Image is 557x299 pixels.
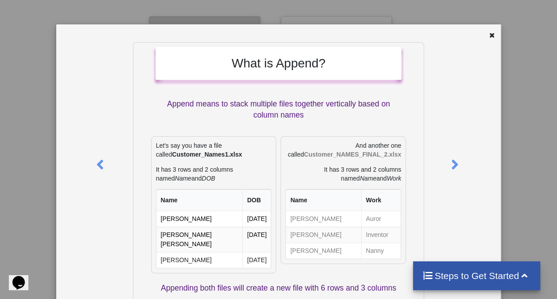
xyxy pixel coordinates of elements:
th: Name [156,189,242,211]
b: Customer_Names1.xlsx [172,151,242,158]
td: [PERSON_NAME] [PERSON_NAME] [156,227,242,252]
td: [PERSON_NAME] [286,211,361,227]
th: Name [286,189,361,211]
p: Append means to stack multiple files together vertically based on column names [156,98,402,121]
td: [DATE] [242,211,271,227]
p: Appending both files will create a new file with 6 rows and 3 columns [151,283,406,294]
h2: What is Append? [164,56,393,71]
td: [DATE] [242,227,271,252]
h4: Steps to Get Started [422,270,531,281]
i: Name [175,175,191,182]
td: Auror [361,211,401,227]
iframe: chat widget [9,264,37,290]
th: Work [361,189,401,211]
td: [PERSON_NAME] [286,227,361,243]
b: Customer_NAMES_FINAL_2.xlsx [304,151,401,158]
td: [PERSON_NAME] [286,243,361,259]
td: Nanny [361,243,401,259]
i: DOB [202,175,215,182]
p: And another one called [285,141,401,159]
th: DOB [242,189,271,211]
i: Name [360,175,376,182]
td: [DATE] [242,252,271,268]
i: Work [387,175,401,182]
td: [PERSON_NAME] [156,211,242,227]
p: It has 3 rows and 2 columns named and [285,165,401,183]
p: Let's say you have a file called [156,141,272,159]
td: Inventor [361,227,401,243]
p: It has 3 rows and 2 columns named and [156,165,272,183]
td: [PERSON_NAME] [156,252,242,268]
